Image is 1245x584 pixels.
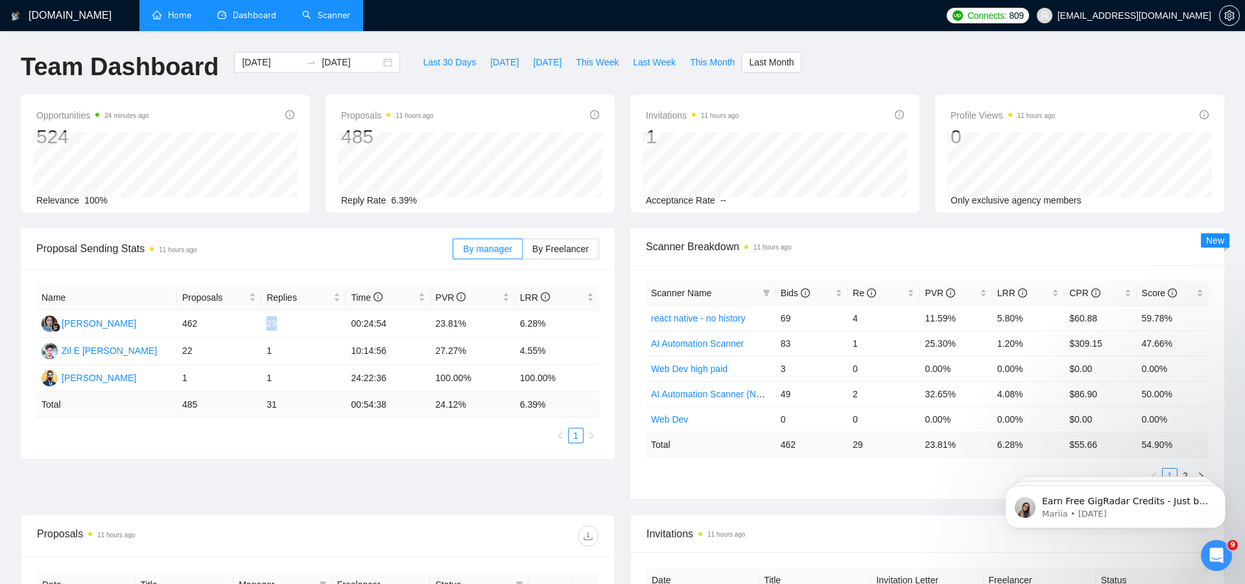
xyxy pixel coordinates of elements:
th: Proposals [177,285,261,310]
span: filter [763,289,770,297]
td: Total [646,432,776,457]
span: Score [1142,288,1177,298]
span: left [556,432,564,439]
img: SL [41,316,58,332]
span: Acceptance Rate [646,195,715,205]
td: 1.20% [992,331,1064,356]
a: ZEZil E [PERSON_NAME] [41,345,157,355]
span: Re [853,288,876,298]
time: 11 hours ago [97,531,135,539]
td: $0.00 [1064,406,1136,432]
span: info-circle [895,110,904,119]
td: 2 [848,381,919,406]
button: [DATE] [483,52,526,73]
time: 11 hours ago [753,244,791,251]
div: [PERSON_NAME] [62,371,136,385]
span: info-circle [373,292,383,301]
img: logo [11,6,20,27]
span: Last Week [633,55,676,69]
iframe: Intercom live chat [1201,540,1232,571]
button: Last Month [742,52,801,73]
span: Only exclusive agency members [951,195,1082,205]
span: filter [760,283,773,303]
span: CPR [1069,288,1100,298]
td: 69 [776,305,848,331]
time: 11 hours ago [701,112,739,119]
span: swap-right [306,57,316,67]
td: 4.55% [515,338,599,365]
span: LRR [997,288,1027,298]
span: download [578,531,598,541]
a: searchScanner [302,10,350,21]
div: 524 [36,124,149,149]
td: 00:24:54 [346,310,430,338]
img: gigradar-bm.png [51,323,60,332]
span: info-circle [590,110,599,119]
span: Scanner Name [651,288,711,298]
span: By manager [463,244,512,254]
button: This Week [569,52,626,73]
span: Bids [781,288,810,298]
input: End date [322,55,381,69]
span: This Week [576,55,619,69]
span: Replies [267,290,331,305]
td: $86.90 [1064,381,1136,406]
div: 1 [646,124,739,149]
time: 11 hours ago [1017,112,1055,119]
div: Zil E [PERSON_NAME] [62,344,157,358]
span: Invitations [646,526,1208,542]
img: SJ [41,370,58,386]
span: -- [720,195,726,205]
span: info-circle [1018,288,1027,298]
iframe: Intercom notifications message [986,458,1245,549]
td: 100.00% [515,365,599,392]
td: $309.15 [1064,331,1136,356]
td: 23.81 % [919,432,991,457]
span: This Month [690,55,735,69]
span: to [306,57,316,67]
td: 0.00% [992,406,1064,432]
td: 0.00% [919,406,991,432]
span: Profile Views [951,108,1055,123]
td: 29 [848,432,919,457]
span: info-circle [456,292,466,301]
td: 22 [177,338,261,365]
td: 0 [776,406,848,432]
span: 9 [1227,540,1238,550]
td: 462 [776,432,848,457]
a: setting [1219,10,1240,21]
td: 4 [848,305,919,331]
th: Name [36,285,177,310]
span: 6.39% [391,195,417,205]
span: Proposals [341,108,434,123]
time: 11 hours ago [707,531,745,538]
span: dashboard [217,10,226,19]
td: 6.39 % [515,392,599,417]
span: By Freelancer [532,244,589,254]
input: Start date [242,55,301,69]
span: user [1040,11,1049,20]
a: homeHome [152,10,191,21]
button: setting [1219,5,1240,26]
span: PVR [925,288,955,298]
span: Connects: [967,8,1006,23]
span: info-circle [1200,110,1209,119]
span: [DATE] [533,55,562,69]
a: SJ[PERSON_NAME] [41,372,136,382]
time: 11 hours ago [396,112,433,119]
td: 24:22:36 [346,365,430,392]
td: 29 [261,310,346,338]
td: 27.27% [431,338,515,365]
span: Last 30 Days [423,55,476,69]
td: 11.59% [919,305,991,331]
span: info-circle [801,288,810,298]
td: 0.00% [1137,356,1209,381]
td: 1 [177,365,261,392]
a: AI Automation Scanner [651,338,744,349]
span: Opportunities [36,108,149,123]
a: 1 [569,428,583,443]
td: 50.00% [1137,381,1209,406]
span: New [1206,235,1224,246]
